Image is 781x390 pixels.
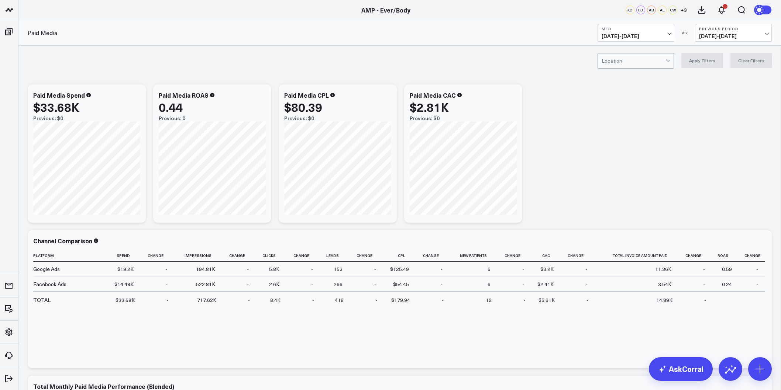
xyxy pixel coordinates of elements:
[270,296,281,304] div: 8.4K
[449,250,497,262] th: New Patients
[594,250,678,262] th: Total Invoice Amount Paid
[140,250,174,262] th: Change
[586,296,588,304] div: -
[114,281,134,288] div: $14.48K
[416,250,449,262] th: Change
[712,250,739,262] th: Roas
[374,281,376,288] div: -
[488,265,491,273] div: 6
[730,53,772,68] button: Clear Filters
[393,281,409,288] div: $54.45
[174,250,222,262] th: Impressions
[442,296,444,304] div: -
[165,281,167,288] div: -
[383,250,416,262] th: Cpl
[33,100,79,114] div: $33.68K
[334,281,343,288] div: 266
[197,296,216,304] div: 717.62K
[656,296,672,304] div: 14.89K
[585,265,587,273] div: -
[117,265,134,273] div: $19.2K
[284,91,329,99] div: Paid Media CPL
[756,265,758,273] div: -
[33,296,51,304] div: TOTAL
[410,100,449,114] div: $2.81K
[540,265,554,273] div: $3.2K
[678,250,712,262] th: Change
[658,6,667,14] div: AL
[531,250,560,262] th: Cac
[703,281,705,288] div: -
[312,296,314,304] div: -
[410,91,456,99] div: Paid Media CAC
[486,296,492,304] div: 12
[647,6,656,14] div: AB
[33,250,107,262] th: Platform
[33,281,66,288] div: Facebook Ads
[286,250,320,262] th: Change
[441,265,443,273] div: -
[159,91,209,99] div: Paid Media ROAS
[374,265,376,273] div: -
[28,29,57,37] a: Paid Media
[722,265,732,273] div: 0.59
[679,6,688,14] button: +3
[166,296,168,304] div: -
[695,24,772,42] button: Previous Period[DATE]-[DATE]
[681,53,723,68] button: Apply Filters
[247,281,249,288] div: -
[311,265,313,273] div: -
[255,250,286,262] th: Clicks
[658,281,671,288] div: 3.54K
[441,281,443,288] div: -
[107,250,140,262] th: Spend
[703,265,705,273] div: -
[33,237,92,245] div: Channel Comparison
[311,281,313,288] div: -
[320,250,349,262] th: Leads
[488,281,491,288] div: 6
[537,281,554,288] div: $2.41K
[349,250,383,262] th: Change
[497,250,531,262] th: Change
[334,265,343,273] div: 153
[668,6,677,14] div: CW
[522,281,524,288] div: -
[269,265,279,273] div: 5.8K
[522,265,524,273] div: -
[196,281,215,288] div: 522.81K
[602,33,670,39] span: [DATE] - [DATE]
[699,27,768,31] b: Previous Period
[523,296,525,304] div: -
[196,265,215,273] div: 194.81K
[585,281,587,288] div: -
[391,296,410,304] div: $179.94
[159,100,183,114] div: 0.44
[699,33,768,39] span: [DATE] - [DATE]
[649,357,713,381] a: AskCorral
[636,6,645,14] div: FD
[33,91,85,99] div: Paid Media Spend
[722,281,732,288] div: 0.24
[116,296,135,304] div: $33.68K
[704,296,706,304] div: -
[410,115,517,121] div: Previous: $0
[361,6,410,14] a: AMP - Ever/Body
[269,281,279,288] div: 2.6K
[247,265,249,273] div: -
[678,31,691,35] div: VS
[284,100,322,114] div: $80.39
[539,296,555,304] div: $5.61K
[33,265,60,273] div: Google Ads
[602,27,670,31] b: MTD
[222,250,255,262] th: Change
[248,296,250,304] div: -
[390,265,409,273] div: $125.49
[159,115,266,121] div: Previous: 0
[681,7,687,13] span: + 3
[756,281,758,288] div: -
[626,6,634,14] div: KD
[33,115,140,121] div: Previous: $0
[598,24,674,42] button: MTD[DATE]-[DATE]
[739,250,765,262] th: Change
